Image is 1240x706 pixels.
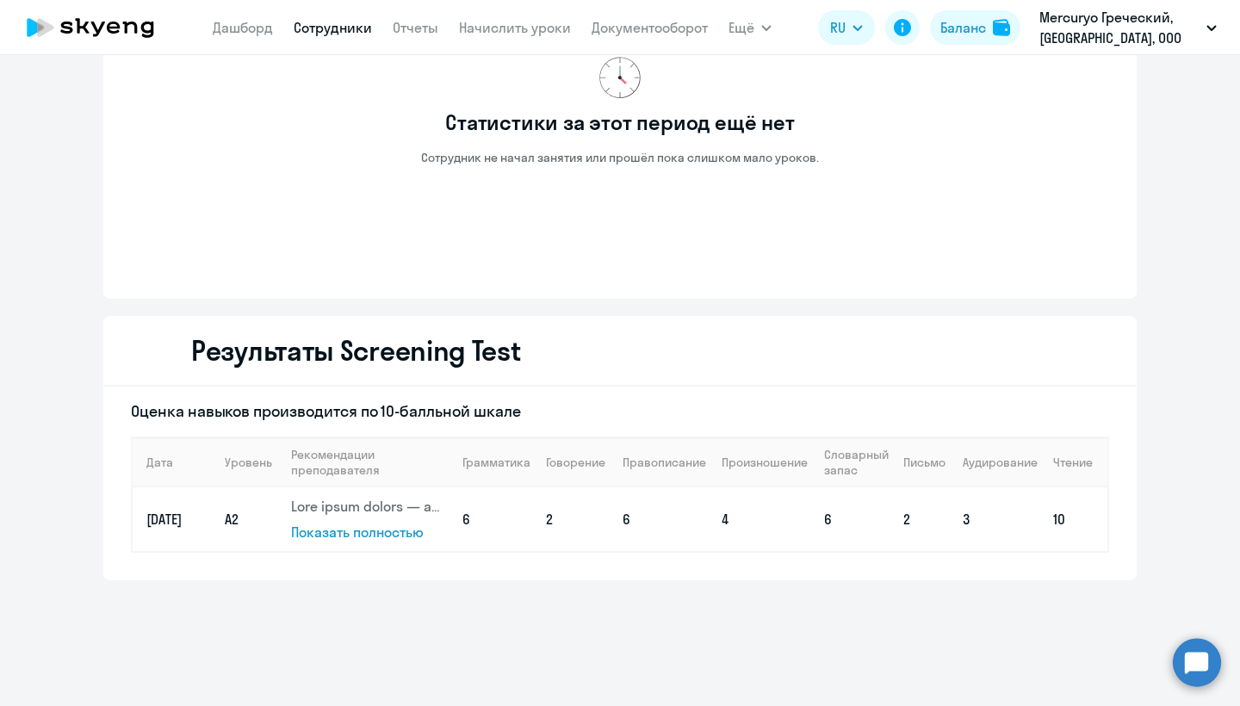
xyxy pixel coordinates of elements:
[609,437,708,487] th: Правописание
[940,17,986,38] div: Баланс
[890,437,949,487] th: Письмо
[810,437,890,487] th: Словарный запас
[930,10,1020,45] button: Балансbalance
[592,19,708,36] a: Документооборот
[532,437,609,487] th: Говорение
[609,487,708,551] td: 6
[1031,7,1225,48] button: Mercuryo Греческий, [GEOGRAPHIC_DATA], ООО
[599,57,641,98] img: no-data
[949,487,1039,551] td: 3
[993,19,1010,36] img: balance
[1039,487,1107,551] td: 10
[211,437,277,487] th: Уровень
[225,511,239,528] span: A2
[131,400,1109,423] h4: Оценка навыков производится по 10-балльной шкале
[708,437,809,487] th: Произношение
[1039,437,1107,487] th: Чтение
[818,10,875,45] button: RU
[449,437,532,487] th: Грамматика
[393,19,438,36] a: Отчеты
[890,487,949,551] td: 2
[949,437,1039,487] th: Аудирование
[728,10,772,45] button: Ещё
[708,487,809,551] td: 4
[191,333,521,368] h2: Результаты Screening Test
[133,437,211,487] th: Дата
[291,523,424,541] span: Показать полностью
[291,497,447,516] p: Lore ipsum dolors — ametconsec adi e seddoeiusmod t inc, ut labor etdolo magnaaliqua enimadmin ve...
[445,108,794,136] h3: Статистики за этот период ещё нет
[810,487,890,551] td: 6
[133,487,211,551] td: [DATE]
[830,17,846,38] span: RU
[728,17,754,38] span: Ещё
[459,19,571,36] a: Начислить уроки
[277,437,448,487] th: Рекомендации преподавателя
[1039,7,1200,48] p: Mercuryo Греческий, [GEOGRAPHIC_DATA], ООО
[449,487,532,551] td: 6
[294,19,372,36] a: Сотрудники
[213,19,273,36] a: Дашборд
[421,150,819,165] p: Сотрудник не начал занятия или прошёл пока слишком мало уроков.
[532,487,609,551] td: 2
